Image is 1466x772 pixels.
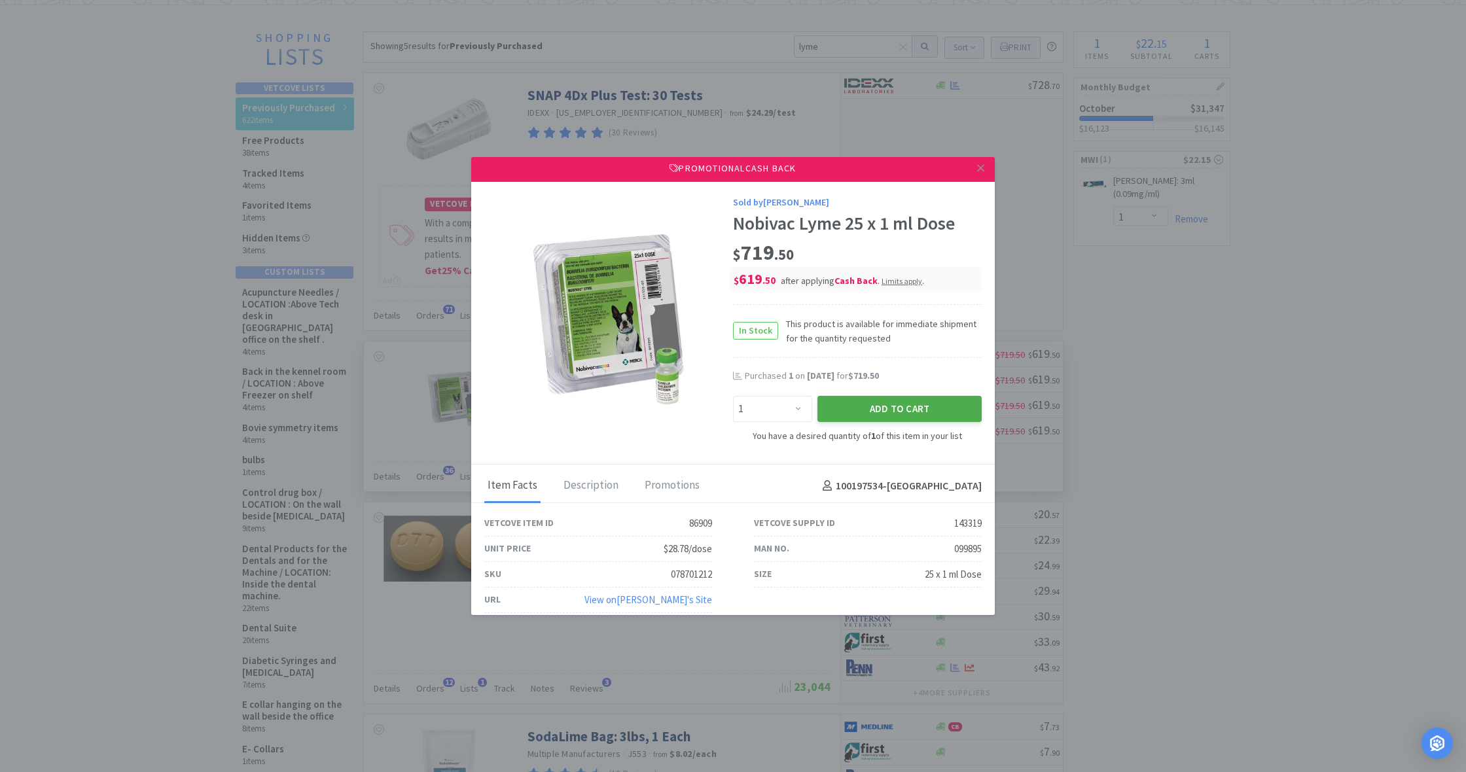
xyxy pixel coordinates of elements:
div: Open Intercom Messenger [1421,728,1453,759]
div: 099895 [954,541,982,557]
div: Unit Price [484,541,531,555]
div: 25 x 1 ml Dose [925,567,982,582]
div: Man No. [754,541,789,555]
i: Cash Back [834,275,878,287]
span: after applying . [781,275,924,287]
span: This product is available for immediate shipment for the quantity requested [778,317,982,346]
span: 719 [733,239,794,266]
img: 2eb4f230d3694f78868834e05816c4f6_143319.jpeg [524,234,694,404]
div: $28.78/dose [664,541,712,557]
div: Sold by [PERSON_NAME] [733,195,982,209]
div: Purchased on for [745,370,982,383]
button: Add to Cart [817,396,982,422]
div: Size [754,567,772,581]
span: 1 [789,370,793,381]
div: 86909 [689,516,712,531]
div: Promotions [641,470,703,502]
div: . [882,275,924,287]
div: Item Facts [484,470,541,502]
span: $ [734,274,739,287]
div: 078701212 [671,567,712,582]
div: URL [484,592,501,606]
strong: 1 [871,430,876,442]
div: 143319 [954,516,982,531]
span: 619 [734,270,776,288]
span: In Stock [734,323,778,339]
h4: 100197534 - [GEOGRAPHIC_DATA] [817,478,982,495]
div: Vetcove Supply ID [754,516,835,530]
span: $ [733,245,741,264]
a: View on[PERSON_NAME]'s Site [584,593,712,606]
div: Promotional Cash Back [471,154,995,182]
span: [DATE] [807,370,834,381]
div: Nobivac Lyme 25 x 1 ml Dose [733,213,982,235]
span: Limits apply [882,276,922,286]
div: You have a desired quantity of of this item in your list [733,429,982,443]
div: Vetcove Item ID [484,516,554,530]
span: . 50 [762,274,776,287]
span: . 50 [774,245,794,264]
div: SKU [484,567,501,581]
div: Description [560,470,622,502]
span: $719.50 [848,370,879,381]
